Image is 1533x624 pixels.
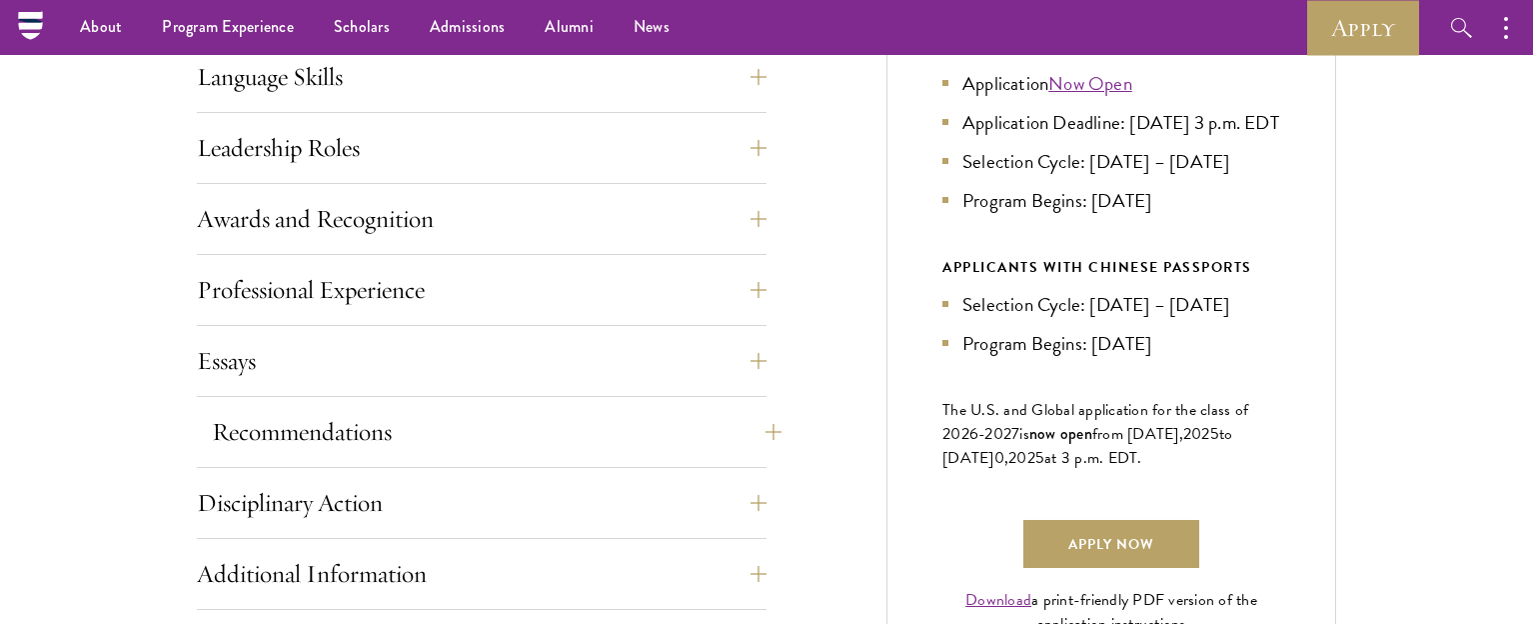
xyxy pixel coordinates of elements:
[994,446,1004,470] span: 0
[197,124,766,172] button: Leadership Roles
[212,408,781,456] button: Recommendations
[197,195,766,243] button: Awards and Recognition
[1004,446,1008,470] span: ,
[942,69,1280,98] li: Application
[1023,520,1199,568] a: Apply Now
[942,398,1248,446] span: The U.S. and Global application for the class of 202
[942,329,1280,358] li: Program Begins: [DATE]
[969,422,978,446] span: 6
[1210,422,1219,446] span: 5
[197,337,766,385] button: Essays
[942,255,1280,280] div: APPLICANTS WITH CHINESE PASSPORTS
[942,422,1232,470] span: to [DATE]
[942,108,1280,137] li: Application Deadline: [DATE] 3 p.m. EDT
[1035,446,1044,470] span: 5
[1019,422,1029,446] span: is
[1048,69,1132,98] a: Now Open
[197,266,766,314] button: Professional Experience
[1008,446,1035,470] span: 202
[1011,422,1019,446] span: 7
[942,290,1280,319] li: Selection Cycle: [DATE] – [DATE]
[965,588,1031,612] a: Download
[197,550,766,598] button: Additional Information
[197,53,766,101] button: Language Skills
[942,186,1280,215] li: Program Begins: [DATE]
[1029,422,1092,445] span: now open
[942,147,1280,176] li: Selection Cycle: [DATE] – [DATE]
[1044,446,1142,470] span: at 3 p.m. EDT.
[978,422,1011,446] span: -202
[1183,422,1210,446] span: 202
[197,479,766,527] button: Disciplinary Action
[1092,422,1183,446] span: from [DATE],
